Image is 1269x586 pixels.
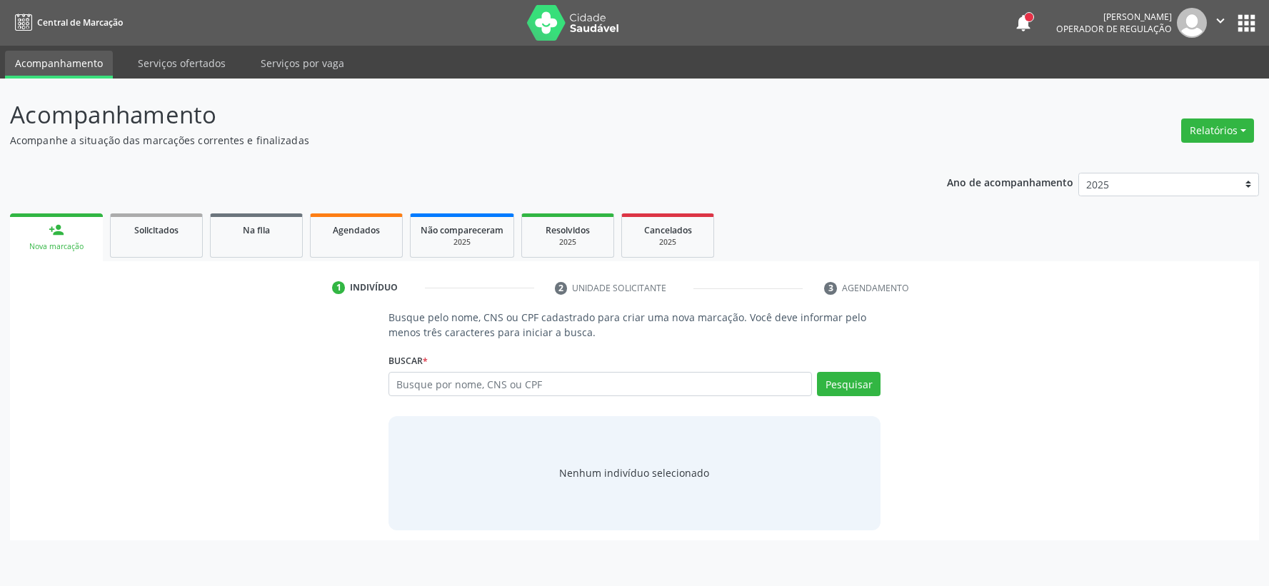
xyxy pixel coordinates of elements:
span: Operador de regulação [1056,23,1172,35]
input: Busque por nome, CNS ou CPF [388,372,812,396]
button:  [1207,8,1234,38]
span: Resolvidos [546,224,590,236]
span: Agendados [333,224,380,236]
div: 1 [332,281,345,294]
a: Serviços ofertados [128,51,236,76]
div: person_add [49,222,64,238]
span: Cancelados [644,224,692,236]
span: Solicitados [134,224,179,236]
span: Central de Marcação [37,16,123,29]
button: notifications [1013,13,1033,33]
div: 2025 [532,237,603,248]
span: Na fila [243,224,270,236]
p: Busque pelo nome, CNS ou CPF cadastrado para criar uma nova marcação. Você deve informar pelo men... [388,310,881,340]
p: Acompanhamento [10,97,884,133]
i:  [1213,13,1228,29]
button: apps [1234,11,1259,36]
div: 2025 [632,237,703,248]
div: Indivíduo [350,281,398,294]
div: [PERSON_NAME] [1056,11,1172,23]
p: Acompanhe a situação das marcações correntes e finalizadas [10,133,884,148]
a: Acompanhamento [5,51,113,79]
button: Relatórios [1181,118,1254,143]
img: img [1177,8,1207,38]
label: Buscar [388,350,428,372]
div: Nenhum indivíduo selecionado [559,465,709,480]
a: Central de Marcação [10,11,123,34]
div: Nova marcação [20,241,93,252]
a: Serviços por vaga [251,51,354,76]
div: 2025 [421,237,503,248]
button: Pesquisar [817,372,881,396]
span: Não compareceram [421,224,503,236]
p: Ano de acompanhamento [947,173,1073,191]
